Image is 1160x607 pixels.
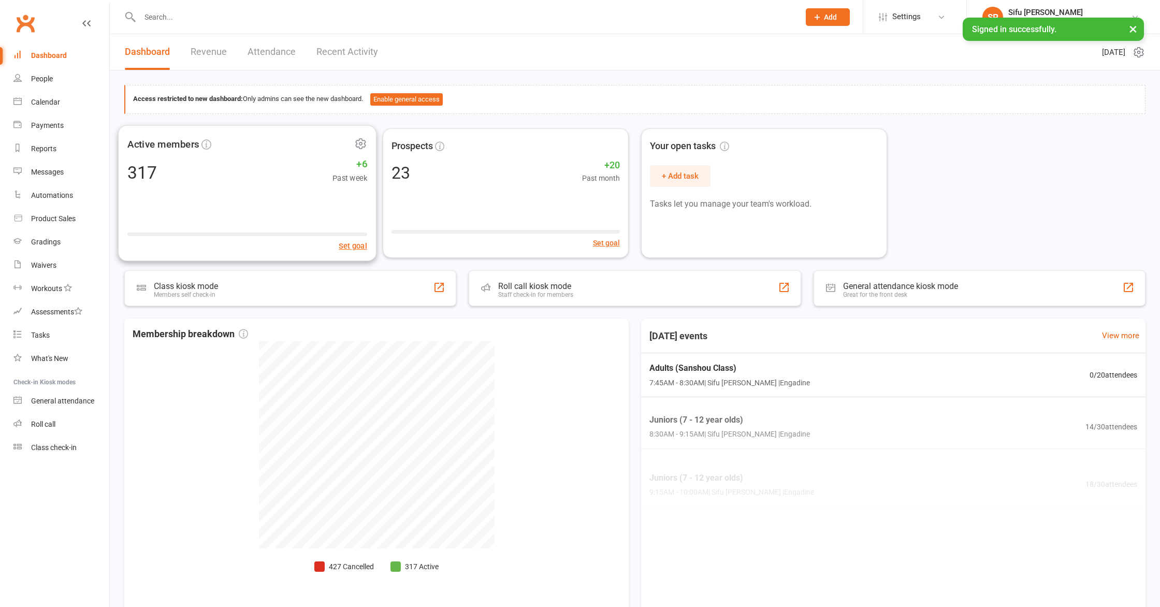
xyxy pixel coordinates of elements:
a: People [13,67,109,91]
span: +20 [582,158,620,173]
a: View more [1102,329,1139,342]
span: Membership breakdown [133,327,248,342]
div: Head Academy Kung Fu South Pty Ltd [1008,17,1131,26]
span: Past month [582,172,620,184]
div: Gradings [31,238,61,246]
div: Only admins can see the new dashboard. [133,93,1137,106]
p: Tasks let you manage your team's workload. [650,197,878,211]
span: Signed in successfully. [972,24,1056,34]
span: 9:15AM - 10:00AM | Sifu [PERSON_NAME] | Engadine [649,487,814,498]
span: Past week [332,171,367,184]
div: Tasks [31,331,50,339]
div: Dashboard [31,51,67,60]
div: Messages [31,168,64,176]
span: Adults (Sanshou Class) [649,362,810,375]
a: Calendar [13,91,109,114]
span: Your open tasks [650,139,729,154]
span: 0 / 20 attendees [1090,369,1137,381]
a: What's New [13,347,109,370]
div: Assessments [31,308,82,316]
span: Settings [892,5,921,28]
div: Automations [31,191,73,199]
div: 317 [127,163,157,181]
div: Class kiosk mode [154,281,218,291]
button: Enable general access [370,93,443,106]
a: Clubworx [12,10,38,36]
a: Waivers [13,254,109,277]
button: Add [806,8,850,26]
button: Set goal [339,239,367,252]
div: Product Sales [31,214,76,223]
span: Active members [127,136,199,152]
div: General attendance [31,397,94,405]
div: Calendar [31,98,60,106]
div: Roll call kiosk mode [498,281,573,291]
a: Messages [13,161,109,184]
div: Waivers [31,261,56,269]
a: Workouts [13,277,109,300]
input: Search... [137,10,792,24]
span: 18 / 30 attendees [1085,479,1137,490]
a: Automations [13,184,109,207]
span: 8:30AM - 9:15AM | Sifu [PERSON_NAME] | Engadine [649,429,810,440]
a: General attendance kiosk mode [13,389,109,413]
a: Assessments [13,300,109,324]
strong: Access restricted to new dashboard: [133,95,243,103]
div: Workouts [31,284,62,293]
div: What's New [31,354,68,363]
li: 427 Cancelled [314,561,374,572]
div: Staff check-in for members [498,291,573,298]
a: Class kiosk mode [13,436,109,459]
a: Attendance [248,34,296,70]
button: + Add task [650,165,711,187]
div: General attendance kiosk mode [843,281,958,291]
div: Great for the front desk [843,291,958,298]
a: Roll call [13,413,109,436]
a: Gradings [13,230,109,254]
span: 7:45AM - 8:30AM | Sifu [PERSON_NAME] | Engadine [649,377,810,388]
a: Reports [13,137,109,161]
li: 317 Active [390,561,439,572]
div: Sifu [PERSON_NAME] [1008,8,1131,17]
span: Prospects [392,139,433,154]
a: Payments [13,114,109,137]
button: × [1124,18,1142,40]
div: Members self check-in [154,291,218,298]
a: Recent Activity [316,34,378,70]
div: Class check-in [31,443,77,452]
a: Dashboard [125,34,170,70]
a: Tasks [13,324,109,347]
span: +6 [332,156,367,171]
div: SP [982,7,1003,27]
a: Revenue [191,34,227,70]
button: Set goal [593,237,620,249]
span: Add [824,13,837,21]
span: [DATE] [1102,46,1125,59]
div: Reports [31,144,56,153]
h3: [DATE] events [641,327,716,345]
span: 14 / 30 attendees [1085,421,1137,432]
a: Product Sales [13,207,109,230]
span: Juniors (7 - 12 year olds) [649,472,814,485]
a: Dashboard [13,44,109,67]
div: People [31,75,53,83]
div: Roll call [31,420,55,428]
span: Juniors (7 - 12 year olds) [649,413,810,427]
div: 23 [392,165,410,181]
div: Payments [31,121,64,129]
